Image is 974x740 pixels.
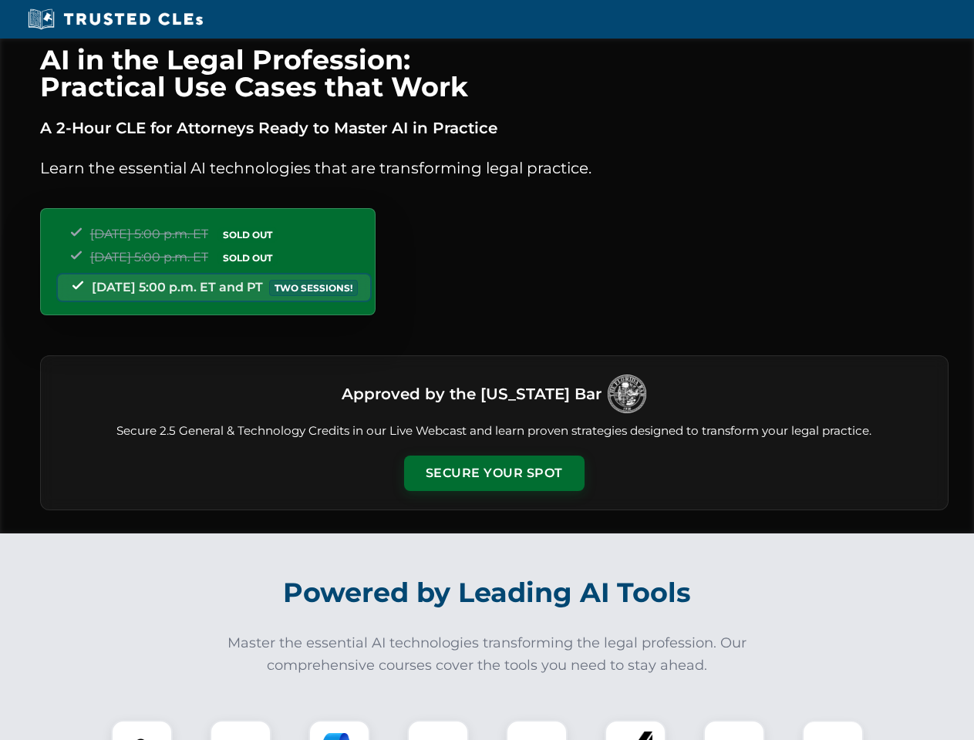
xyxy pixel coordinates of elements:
img: Logo [608,375,646,413]
p: Master the essential AI technologies transforming the legal profession. Our comprehensive courses... [217,632,757,677]
img: Trusted CLEs [23,8,207,31]
button: Secure Your Spot [404,456,585,491]
p: Secure 2.5 General & Technology Credits in our Live Webcast and learn proven strategies designed ... [59,422,929,440]
span: SOLD OUT [217,250,278,266]
span: [DATE] 5:00 p.m. ET [90,250,208,264]
span: [DATE] 5:00 p.m. ET [90,227,208,241]
h1: AI in the Legal Profession: Practical Use Cases that Work [40,46,949,100]
h2: Powered by Leading AI Tools [60,566,915,620]
h3: Approved by the [US_STATE] Bar [342,380,602,408]
span: SOLD OUT [217,227,278,243]
p: A 2-Hour CLE for Attorneys Ready to Master AI in Practice [40,116,949,140]
p: Learn the essential AI technologies that are transforming legal practice. [40,156,949,180]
